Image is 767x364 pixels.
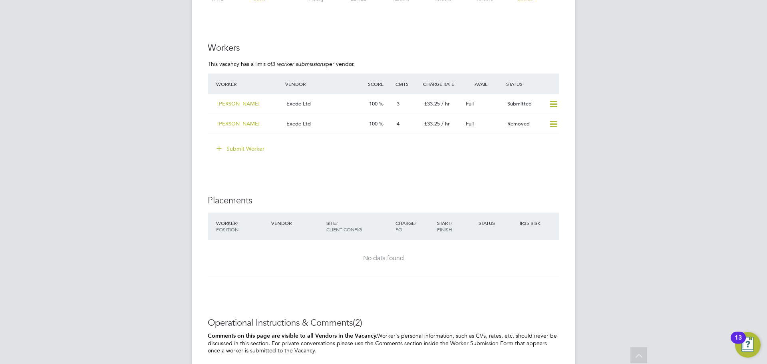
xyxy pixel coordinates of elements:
span: 100 [369,100,378,107]
button: Open Resource Center, 13 new notifications [735,332,761,358]
span: 100 [369,120,378,127]
h3: Workers [208,42,559,54]
p: Worker's personal information, such as CVs, rates, etc, should never be discussed in this section... [208,332,559,354]
span: £33.25 [424,120,440,127]
div: Cmts [393,77,421,91]
em: 3 worker submissions [272,60,326,68]
span: / hr [441,100,450,107]
span: / hr [441,120,450,127]
span: Exede Ltd [286,100,311,107]
p: This vacancy has a limit of per vendor. [208,60,559,68]
div: IR35 Risk [518,216,545,230]
div: No data found [216,254,551,263]
span: / Client Config [326,220,362,233]
div: Avail [463,77,504,91]
h3: Placements [208,195,559,207]
span: / Finish [437,220,452,233]
div: Site [324,216,393,237]
span: / PO [395,220,416,233]
span: [PERSON_NAME] [217,100,260,107]
div: Worker [214,77,283,91]
div: Status [504,77,559,91]
span: / Position [216,220,238,233]
span: Exede Ltd [286,120,311,127]
span: 4 [397,120,399,127]
span: 3 [397,100,399,107]
div: Vendor [269,216,324,230]
b: Comments on this page are visible to all Vendors in the Vacancy. [208,332,377,339]
h3: Operational Instructions & Comments [208,317,559,329]
div: Removed [504,117,546,131]
span: (2) [353,317,362,328]
div: Charge Rate [421,77,463,91]
span: Full [466,120,474,127]
button: Submit Worker [211,142,271,155]
div: Worker [214,216,269,237]
div: Score [366,77,393,91]
div: Charge [393,216,435,237]
div: Status [477,216,518,230]
span: £33.25 [424,100,440,107]
div: Start [435,216,477,237]
div: Vendor [283,77,366,91]
span: Full [466,100,474,107]
div: 13 [735,338,742,348]
span: [PERSON_NAME] [217,120,260,127]
div: Submitted [504,97,546,111]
